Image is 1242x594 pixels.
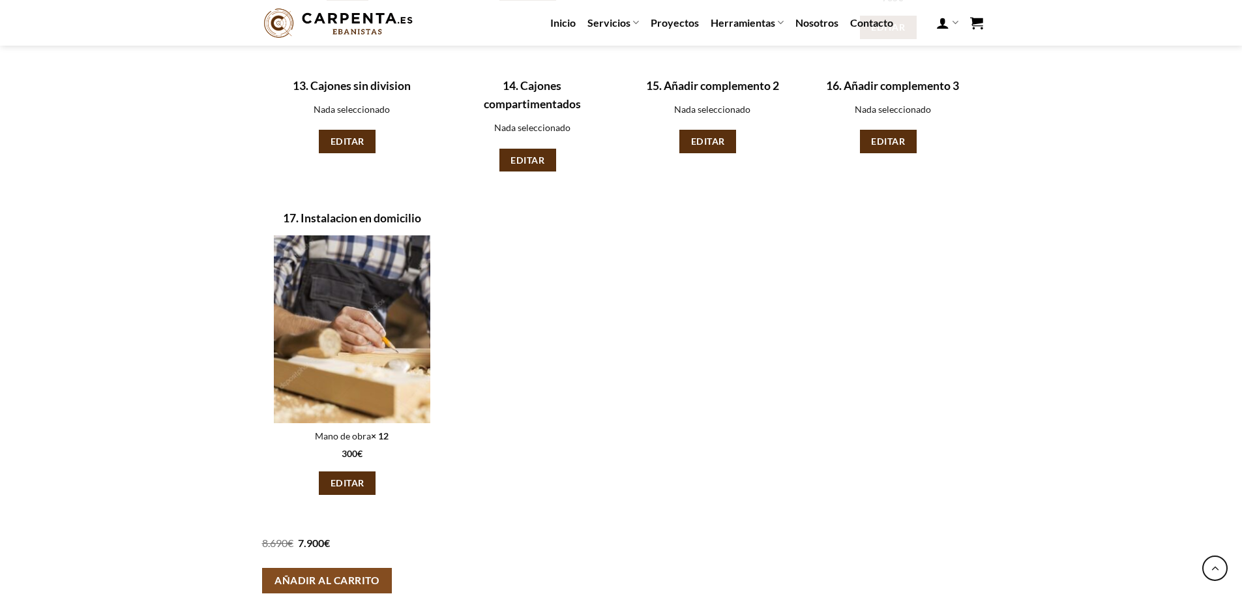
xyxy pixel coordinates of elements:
span: Cajones sin division [310,79,411,93]
span: 13 [293,79,308,93]
strong: × 12 [371,430,389,441]
a: Inicio [550,11,576,35]
a: Editar Añadir complemento 3 [860,130,917,153]
span: Añadir complemento 3 [844,79,959,93]
a: Editar Instalacion en domicilio [319,471,376,495]
a: Herramientas [711,10,784,35]
span: Cajones compartimentados [484,79,581,111]
img: Mano de obra [274,235,431,423]
span: Nada seleccionado [274,102,431,117]
a: Proyectos [651,11,699,35]
span: Nada seleccionado [814,102,971,117]
span: 300 [342,448,362,459]
span: 15 [646,79,662,93]
span: Nada seleccionado [634,102,791,117]
span: € [324,537,330,549]
span: 14 [503,79,518,93]
span: Nada seleccionado [454,121,611,136]
span: Mano de obra [274,429,431,444]
span: 17 [283,211,299,225]
span: Instalacion en domicilio [301,211,421,225]
a: Editar Añadir complemento 2 [679,130,736,153]
span: 16 [826,79,842,93]
span: 8.690 [262,537,293,549]
a: Nosotros [795,11,838,35]
a: Editar Cajones compartimentados [499,149,556,172]
a: Servicios [587,10,639,35]
img: Carpenta.es [259,5,417,41]
span: € [357,448,362,459]
a: Contacto [850,11,893,35]
a: Editar Cajones sin division [319,130,376,153]
span: Añadir complemento 2 [664,79,779,93]
button: Añadir al carrito [262,568,392,593]
span: 7.900 [298,537,330,549]
span: € [288,537,293,549]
